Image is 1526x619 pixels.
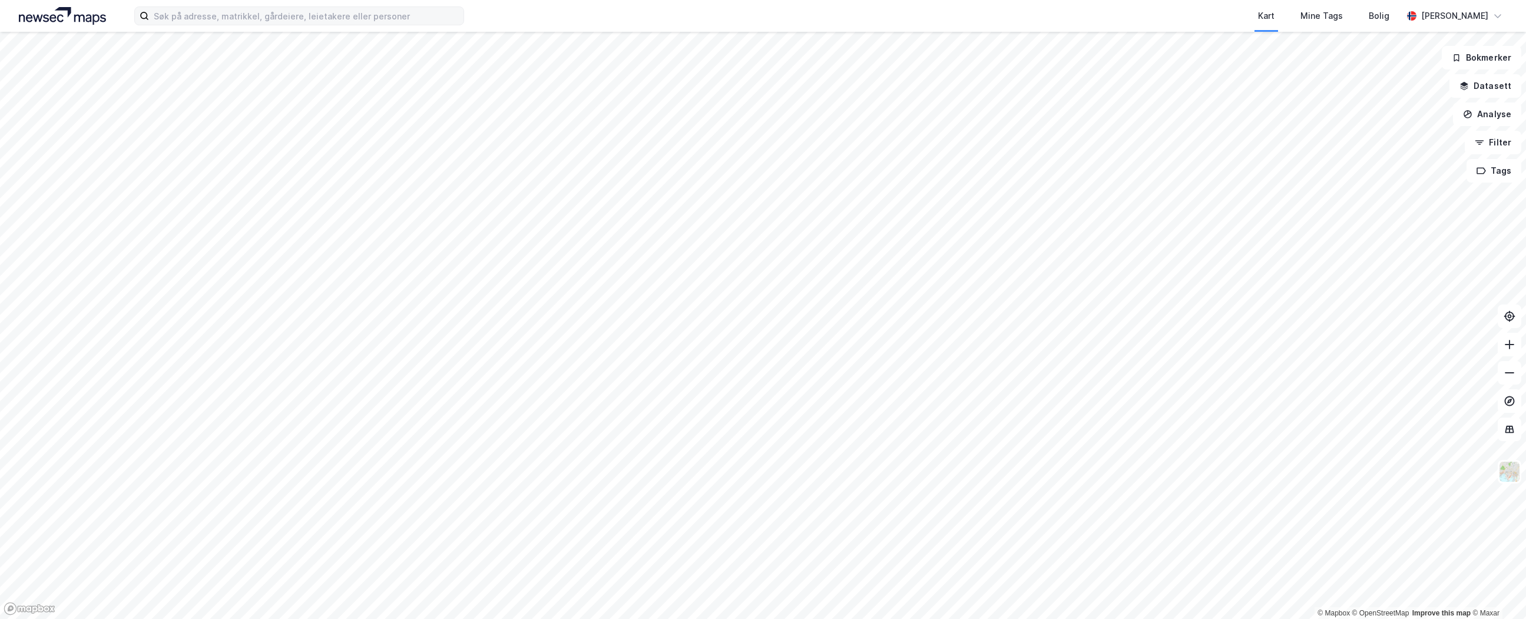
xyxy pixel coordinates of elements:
[1442,46,1521,69] button: Bokmerker
[1412,609,1471,617] a: Improve this map
[1465,131,1521,154] button: Filter
[1498,461,1521,483] img: Z
[1421,9,1488,23] div: [PERSON_NAME]
[1318,609,1350,617] a: Mapbox
[149,7,464,25] input: Søk på adresse, matrikkel, gårdeiere, leietakere eller personer
[4,602,55,615] a: Mapbox homepage
[1258,9,1275,23] div: Kart
[1449,74,1521,98] button: Datasett
[1453,102,1521,126] button: Analyse
[1300,9,1343,23] div: Mine Tags
[1467,562,1526,619] iframe: Chat Widget
[1467,159,1521,183] button: Tags
[1369,9,1389,23] div: Bolig
[1467,562,1526,619] div: Kontrollprogram for chat
[19,7,106,25] img: logo.a4113a55bc3d86da70a041830d287a7e.svg
[1352,609,1409,617] a: OpenStreetMap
